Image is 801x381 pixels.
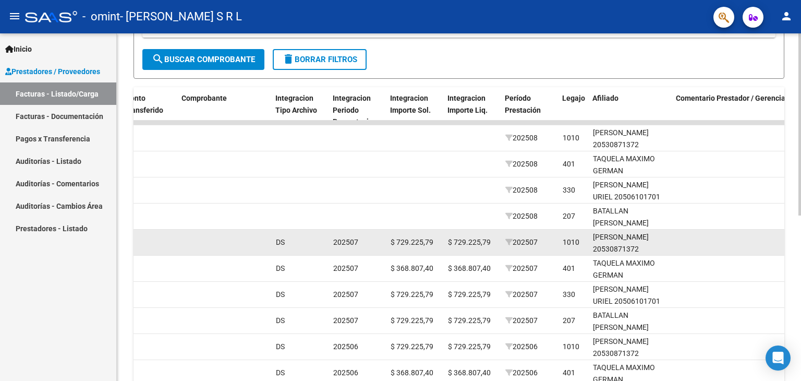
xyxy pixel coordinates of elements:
span: DS [276,342,285,351]
div: [PERSON_NAME] 20530871372 [593,127,668,151]
span: 202507 [505,316,538,325]
span: 202506 [505,342,538,351]
span: $ 729.225,79 [448,342,491,351]
mat-icon: person [780,10,793,22]
span: DS [276,368,285,377]
span: 202507 [505,264,538,272]
div: [PERSON_NAME] 20530871372 [593,336,668,360]
mat-icon: delete [282,53,295,65]
button: Borrar Filtros [273,49,367,70]
div: BATALLAN [PERSON_NAME] MAGALI 23547949714 [593,309,668,345]
span: 202506 [333,368,358,377]
span: $ 729.225,79 [391,290,433,299]
div: 207 [563,210,575,222]
datatable-header-cell: Integracion Importe Liq. [443,87,501,133]
div: 401 [563,367,575,379]
div: 330 [563,289,575,301]
datatable-header-cell: Legajo [558,87,588,133]
div: BATALLAN [PERSON_NAME] MAGALI 23547949714 [593,205,668,241]
mat-icon: menu [8,10,21,22]
mat-icon: search [152,53,164,65]
span: Prestadores / Proveedores [5,66,100,77]
div: 207 [563,315,575,327]
datatable-header-cell: Integracion Tipo Archivo [271,87,329,133]
span: 202507 [333,290,358,299]
div: [PERSON_NAME] 20530871372 [593,231,668,255]
span: $ 368.807,40 [391,368,433,377]
span: - [PERSON_NAME] S R L [120,5,242,28]
span: Comprobante [181,94,227,102]
span: 202507 [505,290,538,299]
div: [PERSON_NAME] URIEL 20506101701 [593,283,668,307]
span: Borrar Filtros [282,55,357,64]
span: DS [276,264,285,272]
span: Período Prestación [505,94,541,114]
span: 202507 [333,238,358,246]
span: Integracion Importe Sol. [390,94,431,114]
span: Integracion Importe Liq. [447,94,488,114]
datatable-header-cell: Afiliado [588,87,672,133]
div: Open Intercom Messenger [766,346,791,371]
span: DS [276,316,285,325]
span: Integracion Tipo Archivo [275,94,317,114]
span: $ 729.225,79 [391,316,433,325]
span: $ 729.225,79 [391,342,433,351]
span: 202507 [333,316,358,325]
span: DS [276,290,285,299]
div: 330 [563,184,575,196]
datatable-header-cell: Comprobante [177,87,271,133]
div: 401 [563,158,575,170]
span: $ 729.225,79 [391,238,433,246]
span: $ 368.807,40 [391,264,433,272]
div: TAQUELA MAXIMO GERMAN 20568100043 [593,153,668,188]
div: 401 [563,263,575,275]
datatable-header-cell: Integracion Periodo Presentacion [329,87,386,133]
span: DS [276,238,285,246]
span: 202507 [333,264,358,272]
span: Inicio [5,43,32,55]
span: Comentario Prestador / Gerenciador [676,94,796,102]
datatable-header-cell: Monto Transferido [120,87,177,133]
span: 202508 [505,186,538,194]
span: 202508 [505,160,538,168]
div: [PERSON_NAME] URIEL 20506101701 [593,179,668,203]
span: 202506 [505,368,538,377]
div: 1010 [563,132,579,144]
div: TAQUELA MAXIMO GERMAN 20568100043 [593,257,668,293]
span: Buscar Comprobante [152,55,255,64]
span: 202507 [505,238,538,246]
datatable-header-cell: Integracion Importe Sol. [386,87,443,133]
span: $ 368.807,40 [448,264,491,272]
datatable-header-cell: Período Prestación [501,87,558,133]
span: Monto Transferido [124,94,163,114]
span: $ 729.225,79 [448,290,491,299]
span: $ 729.225,79 [448,238,491,246]
span: Integracion Periodo Presentacion [333,94,377,126]
span: Afiliado [592,94,618,102]
span: Legajo [562,94,585,102]
div: 1010 [563,236,579,248]
span: 202506 [333,342,358,351]
span: $ 368.807,40 [448,368,491,377]
button: Buscar Comprobante [142,49,264,70]
span: 202508 [505,134,538,142]
div: 1010 [563,341,579,353]
span: $ 729.225,79 [448,316,491,325]
span: 202508 [505,212,538,220]
span: - omint [82,5,120,28]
